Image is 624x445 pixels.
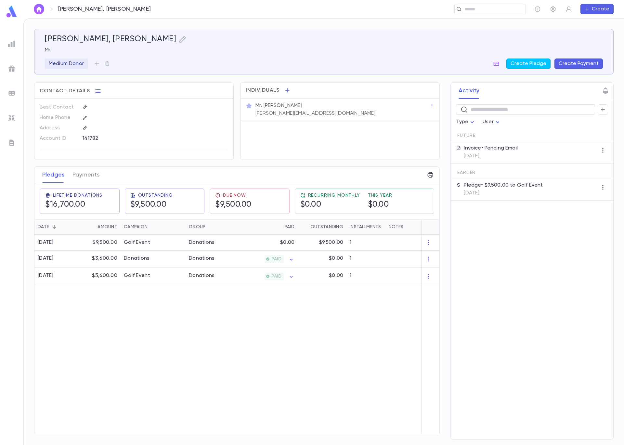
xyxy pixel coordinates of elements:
h5: [PERSON_NAME], [PERSON_NAME] [45,34,176,44]
div: Outstanding [298,219,346,235]
span: Contact Details [40,88,90,94]
p: [DATE] [464,153,518,159]
div: Donations [189,255,215,262]
div: $3,600.00 [78,251,121,268]
div: Type [456,116,476,128]
div: $3,600.00 [78,268,121,285]
div: Campaign [124,219,148,235]
div: Donations [189,272,215,279]
div: Campaign [121,219,186,235]
div: [DATE] [38,255,54,262]
button: Activity [459,83,479,99]
div: Paid [234,219,298,235]
div: Notes [385,219,467,235]
span: PAID [269,256,284,262]
div: $9,500.00 [78,235,121,251]
div: Date [34,219,78,235]
span: Type [456,119,468,124]
h5: $9,500.00 [215,200,252,210]
p: Address [40,123,77,133]
span: Individuals [246,87,279,94]
p: [PERSON_NAME][EMAIL_ADDRESS][DOMAIN_NAME] [255,110,376,117]
img: imports_grey.530a8a0e642e233f2baf0ef88e8c9fcb.svg [8,114,16,122]
p: $0.00 [329,272,343,279]
button: Payments [72,167,99,183]
img: letters_grey.7941b92b52307dd3b8a917253454ce1c.svg [8,139,16,147]
button: Pledges [42,167,65,183]
p: [DATE] [464,190,543,196]
div: Paid [285,219,294,235]
div: Amount [97,219,117,235]
div: Date [38,219,49,235]
div: Golf Event [124,272,150,279]
span: This Year [368,193,392,198]
div: Outstanding [310,219,343,235]
h5: $0.00 [368,200,389,210]
div: Installments [346,219,385,235]
h5: $0.00 [300,200,321,210]
p: [PERSON_NAME], [PERSON_NAME] [58,6,151,13]
div: Donations [124,255,150,262]
span: PAID [269,274,284,279]
div: Installments [350,219,381,235]
span: User [483,119,494,124]
span: Earlier [457,170,475,175]
p: Home Phone [40,112,77,123]
img: logo [5,5,18,18]
div: Amount [78,219,121,235]
div: Group [186,219,234,235]
div: 1 [346,251,385,268]
span: Future [457,133,475,138]
img: campaigns_grey.99e729a5f7ee94e3726e6486bddda8f1.svg [8,65,16,72]
div: Golf Event [124,239,150,246]
p: $0.00 [280,239,294,246]
div: [DATE] [38,239,54,246]
h5: $9,500.00 [130,200,167,210]
span: Lifetime Donations [53,193,102,198]
p: Mr. [PERSON_NAME] [255,102,302,109]
div: User [483,116,501,128]
button: Sort [49,222,59,232]
div: Medium Donor [45,59,88,69]
div: Donations [189,239,215,246]
span: Recurring Monthly [308,193,360,198]
span: Due Now [223,193,246,198]
h5: $16,700.00 [45,200,85,210]
div: Notes [389,219,403,235]
div: [DATE] [38,272,54,279]
div: 141782 [83,133,196,143]
img: reports_grey.c525e4749d1bce6a11f5fe2a8de1b229.svg [8,40,16,48]
img: home_white.a664292cf8c1dea59945f0da9f25487c.svg [35,7,43,12]
p: Medium Donor [49,60,84,67]
img: batches_grey.339ca447c9d9533ef1741baa751efc33.svg [8,89,16,97]
span: Outstanding [138,193,173,198]
p: $0.00 [329,255,343,262]
div: 1 [346,268,385,285]
button: Create [580,4,614,14]
div: Group [189,219,205,235]
button: Create Pledge [506,59,551,69]
p: Invoice • Pending Email [464,145,518,151]
p: Pledge • $9,500.00 to Golf Event [464,182,543,189]
div: 1 [346,235,385,251]
p: Account ID [40,133,77,144]
p: Mr. [45,47,603,53]
p: $9,500.00 [319,239,343,246]
p: Best Contact [40,102,77,112]
button: Create Payment [554,59,603,69]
